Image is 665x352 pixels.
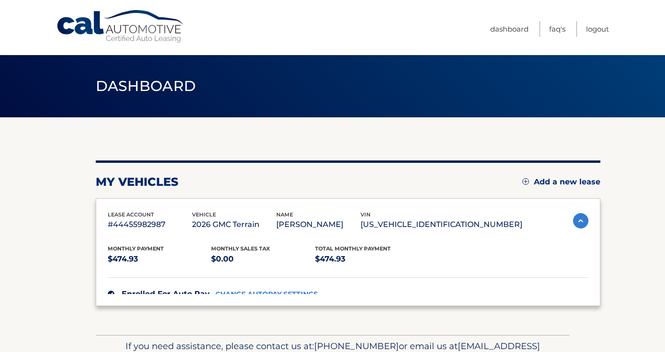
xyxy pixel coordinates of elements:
p: $474.93 [315,252,419,266]
img: check.svg [108,291,114,297]
a: Dashboard [490,21,529,37]
p: #44455982987 [108,218,192,231]
p: $474.93 [108,252,212,266]
p: 2026 GMC Terrain [192,218,276,231]
span: Dashboard [96,77,196,95]
img: accordion-active.svg [573,213,588,228]
a: Cal Automotive [56,10,185,44]
span: [PHONE_NUMBER] [314,341,399,352]
span: Monthly Payment [108,245,164,252]
span: name [276,211,293,218]
span: lease account [108,211,154,218]
span: vehicle [192,211,216,218]
a: CHANGE AUTOPAY SETTINGS [215,290,318,298]
span: Total Monthly Payment [315,245,391,252]
span: Enrolled For Auto Pay [122,289,210,298]
a: FAQ's [549,21,565,37]
h2: my vehicles [96,175,179,189]
a: Logout [586,21,609,37]
img: add.svg [522,178,529,185]
p: $0.00 [211,252,315,266]
p: [PERSON_NAME] [276,218,361,231]
span: Monthly sales Tax [211,245,270,252]
span: vin [361,211,371,218]
a: Add a new lease [522,177,600,187]
p: [US_VEHICLE_IDENTIFICATION_NUMBER] [361,218,522,231]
